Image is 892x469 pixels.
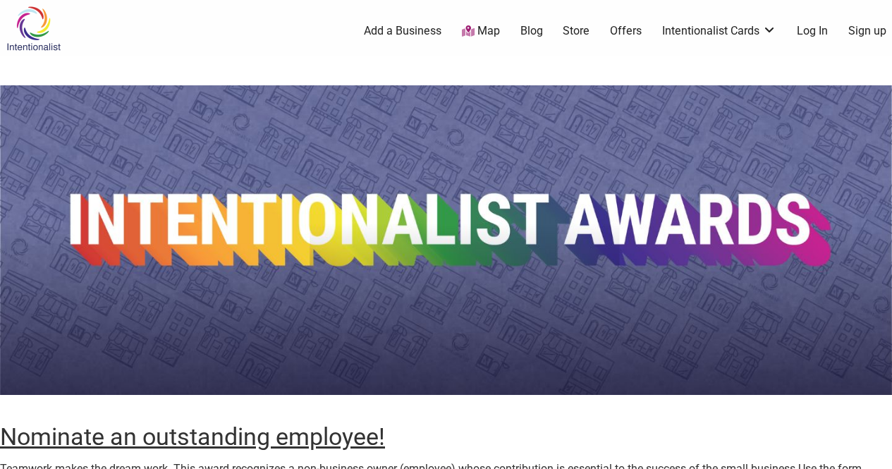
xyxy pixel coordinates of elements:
[364,23,441,39] a: Add a Business
[797,23,828,39] a: Log In
[610,23,642,39] a: Offers
[563,23,589,39] a: Store
[520,23,543,39] a: Blog
[848,23,886,39] a: Sign up
[662,23,776,39] a: Intentionalist Cards
[462,23,500,39] a: Map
